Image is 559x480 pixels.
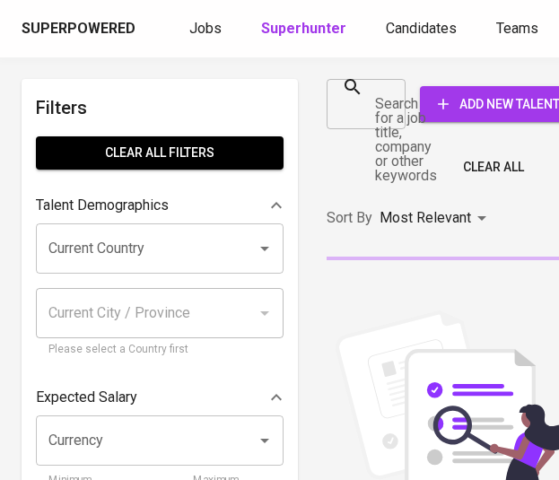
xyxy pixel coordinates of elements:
p: Expected Salary [36,387,137,408]
p: Sort By [327,207,372,229]
p: Please select a Country first [48,341,271,359]
div: Most Relevant [380,202,493,235]
p: Talent Demographics [36,195,169,216]
div: Talent Demographics [36,188,284,223]
p: Most Relevant [380,207,471,229]
div: Superpowered [22,19,135,39]
div: Expected Salary [36,380,284,415]
a: Teams [496,18,542,40]
a: Superpowered [22,19,139,39]
button: Open [252,428,277,453]
span: Clear All [463,156,524,179]
button: Clear All [456,151,531,184]
b: Superhunter [261,20,346,37]
button: Open [252,236,277,261]
span: Clear All filters [50,142,269,164]
span: Jobs [189,20,222,37]
h6: Filters [36,93,284,122]
a: Candidates [386,18,460,40]
button: Clear All filters [36,136,284,170]
span: Candidates [386,20,457,37]
a: Jobs [189,18,225,40]
a: Superhunter [261,18,350,40]
span: Teams [496,20,538,37]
